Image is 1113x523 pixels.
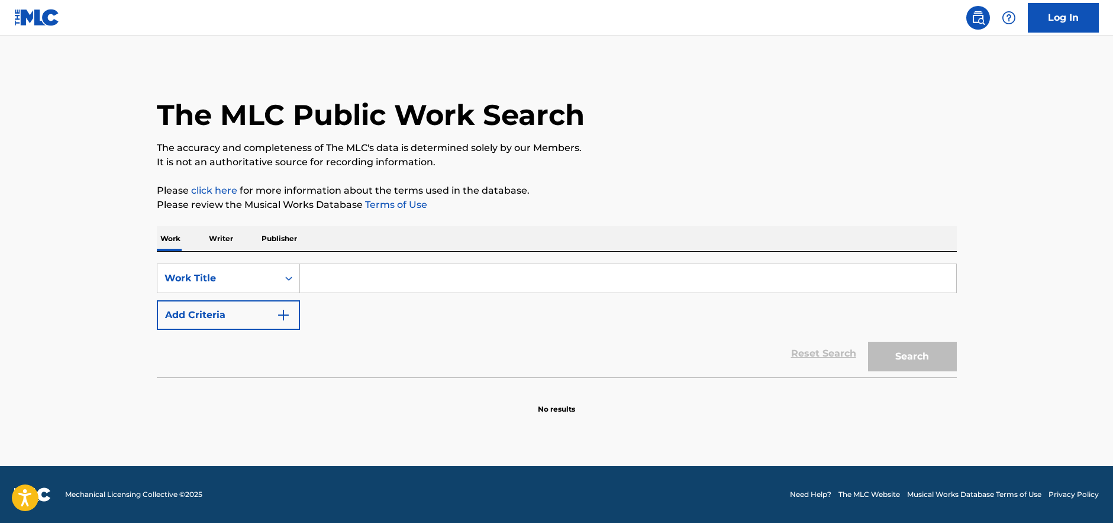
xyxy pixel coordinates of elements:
div: Work Title [164,271,271,285]
div: Help [997,6,1021,30]
p: The accuracy and completeness of The MLC's data is determined solely by our Members. [157,141,957,155]
a: Privacy Policy [1049,489,1099,500]
img: logo [14,487,51,502]
a: click here [191,185,237,196]
p: Please review the Musical Works Database [157,198,957,212]
span: Mechanical Licensing Collective © 2025 [65,489,202,500]
button: Add Criteria [157,300,300,330]
form: Search Form [157,264,957,377]
p: Publisher [258,226,301,251]
a: The MLC Website [838,489,900,500]
img: help [1002,11,1016,25]
a: Terms of Use [363,199,427,210]
img: search [971,11,985,25]
a: Need Help? [790,489,831,500]
p: It is not an authoritative source for recording information. [157,155,957,169]
a: Public Search [966,6,990,30]
h1: The MLC Public Work Search [157,97,585,133]
p: No results [538,390,575,415]
p: Writer [205,226,237,251]
img: 9d2ae6d4665cec9f34b9.svg [276,308,291,322]
a: Log In [1028,3,1099,33]
p: Please for more information about the terms used in the database. [157,184,957,198]
p: Work [157,226,184,251]
img: MLC Logo [14,9,60,26]
a: Musical Works Database Terms of Use [907,489,1041,500]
